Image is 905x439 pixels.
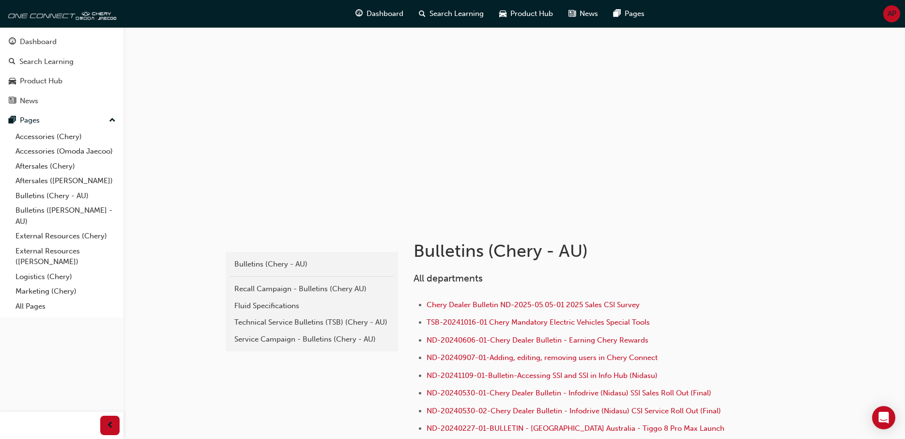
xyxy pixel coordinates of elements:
[230,331,394,348] a: Service Campaign - Bulletins (Chery - AU)
[414,240,731,262] h1: Bulletins (Chery - AU)
[606,4,652,24] a: pages-iconPages
[234,334,389,345] div: Service Campaign - Bulletins (Chery - AU)
[19,56,74,67] div: Search Learning
[427,353,658,362] a: ND-20240907-01-Adding, editing, removing users in Chery Connect
[20,115,40,126] div: Pages
[4,31,120,111] button: DashboardSearch LearningProduct HubNews
[429,8,484,19] span: Search Learning
[230,298,394,314] a: Fluid Specifications
[234,259,389,270] div: Bulletins (Chery - AU)
[367,8,403,19] span: Dashboard
[625,8,644,19] span: Pages
[568,8,576,20] span: news-icon
[12,144,120,159] a: Accessories (Omoda Jaecoo)
[20,95,38,107] div: News
[4,111,120,129] button: Pages
[12,244,120,269] a: External Resources ([PERSON_NAME])
[12,284,120,299] a: Marketing (Chery)
[12,203,120,229] a: Bulletins ([PERSON_NAME] - AU)
[234,300,389,312] div: Fluid Specifications
[510,8,553,19] span: Product Hub
[12,129,120,144] a: Accessories (Chery)
[107,420,114,432] span: prev-icon
[234,317,389,328] div: Technical Service Bulletins (TSB) (Chery - AU)
[614,8,621,20] span: pages-icon
[4,92,120,110] a: News
[427,371,658,380] a: ND-20241109-01-Bulletin-Accessing SSI and SSI in Info Hub (Nidasu)
[234,283,389,295] div: Recall Campaign - Bulletins (Chery AU)
[4,33,120,51] a: Dashboard
[427,389,711,397] a: ND-20240530-01-Chery Dealer Bulletin - Infodrive (Nidasu) SSI Sales Roll Out (Final)
[109,114,116,127] span: up-icon
[12,159,120,174] a: Aftersales (Chery)
[12,188,120,204] a: Bulletins (Chery - AU)
[427,336,648,345] a: ND-20240606-01-Chery Dealer Bulletin - Earning Chery Rewards
[12,269,120,284] a: Logistics (Chery)
[9,77,16,86] span: car-icon
[4,72,120,90] a: Product Hub
[419,8,426,20] span: search-icon
[427,407,721,415] a: ND-20240530-02-Chery Dealer Bulletin - Infodrive (Nidasu) CSI Service Roll Out (Final)
[348,4,411,24] a: guage-iconDashboard
[427,318,650,327] a: TSB-20241016-01 Chery Mandatory Electric Vehicles Special Tools
[580,8,598,19] span: News
[4,53,120,71] a: Search Learning
[411,4,491,24] a: search-iconSearch Learning
[491,4,561,24] a: car-iconProduct Hub
[499,8,506,20] span: car-icon
[230,314,394,331] a: Technical Service Bulletins (TSB) (Chery - AU)
[414,273,483,284] span: All departments
[12,229,120,244] a: External Resources (Chery)
[5,4,116,23] img: oneconnect
[9,58,15,66] span: search-icon
[888,8,896,19] span: AP
[9,116,16,125] span: pages-icon
[12,173,120,188] a: Aftersales ([PERSON_NAME])
[872,406,895,429] div: Open Intercom Messenger
[427,300,640,309] a: Chery Dealer Bulletin ND-2025-05.05-01 2025 Sales CSI Survey
[561,4,606,24] a: news-iconNews
[883,5,900,22] button: AP
[12,299,120,314] a: All Pages
[9,97,16,106] span: news-icon
[20,76,62,87] div: Product Hub
[9,38,16,47] span: guage-icon
[230,256,394,273] a: Bulletins (Chery - AU)
[355,8,363,20] span: guage-icon
[20,36,57,47] div: Dashboard
[230,281,394,298] a: Recall Campaign - Bulletins (Chery AU)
